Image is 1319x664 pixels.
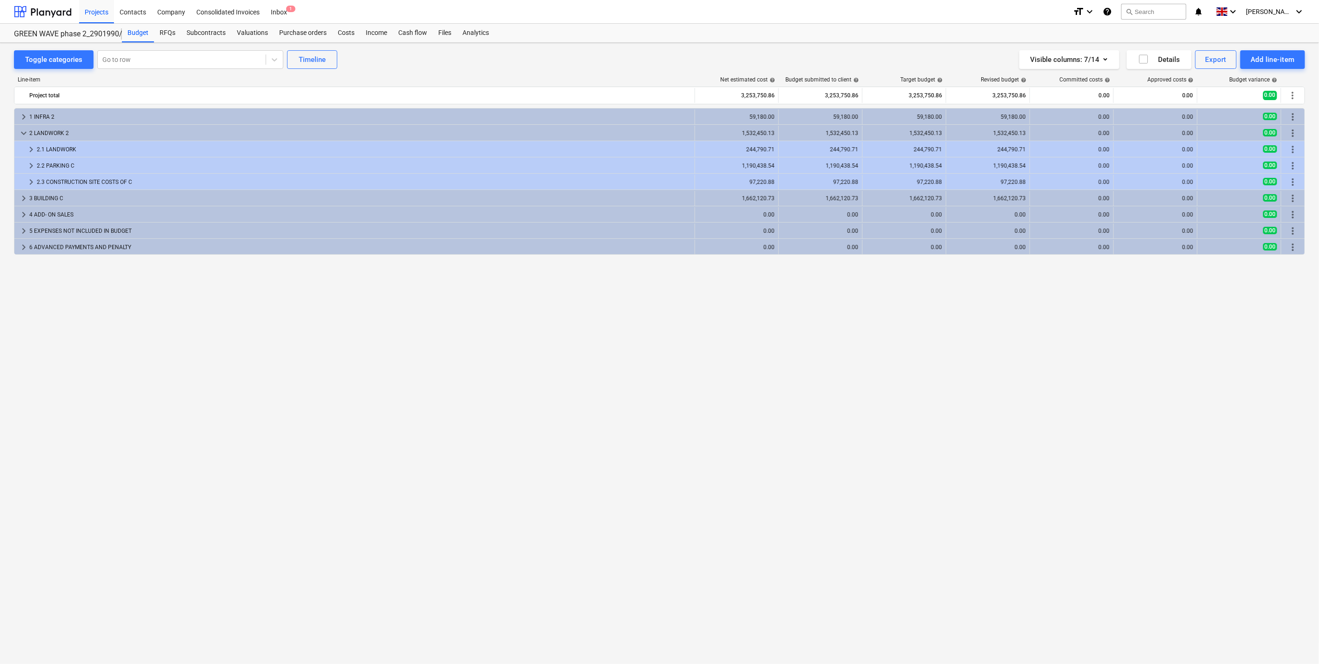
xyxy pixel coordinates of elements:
[37,175,691,190] div: 2.3 CONSTRUCTION SITE COSTS OF C
[1195,50,1237,69] button: Export
[699,195,775,202] div: 1,662,120.73
[29,88,691,103] div: Project total
[1138,54,1180,66] div: Details
[1019,77,1026,83] span: help
[14,76,696,83] div: Line-item
[1118,163,1193,169] div: 0.00
[37,158,691,173] div: 2.2 PARKING C
[1125,8,1133,15] span: search
[18,209,29,220] span: keyboard_arrow_right
[950,211,1026,218] div: 0.00
[18,225,29,237] span: keyboard_arrow_right
[26,160,37,171] span: keyboard_arrow_right
[1034,114,1110,120] div: 0.00
[1118,211,1193,218] div: 0.00
[122,24,154,42] a: Budget
[181,24,231,42] a: Subcontracts
[783,195,858,202] div: 1,662,120.73
[29,109,691,124] div: 1 INFRA 2
[785,76,859,83] div: Budget submitted to client
[1263,194,1277,202] span: 0.00
[950,195,1026,202] div: 1,662,120.73
[866,195,942,202] div: 1,662,120.73
[699,146,775,153] div: 244,790.71
[29,224,691,238] div: 5 EXPENSES NOT INCLUDED IN BUDGET
[699,114,775,120] div: 59,180.00
[26,176,37,188] span: keyboard_arrow_right
[1263,178,1277,185] span: 0.00
[1228,6,1239,17] i: keyboard_arrow_down
[1118,114,1193,120] div: 0.00
[1287,225,1299,237] span: More actions
[1121,4,1186,20] button: Search
[950,163,1026,169] div: 1,190,438.54
[699,228,775,234] div: 0.00
[1205,54,1227,66] div: Export
[950,88,1026,103] div: 3,253,750.86
[1059,76,1110,83] div: Committed costs
[1034,244,1110,251] div: 0.00
[1263,243,1277,251] span: 0.00
[783,130,858,136] div: 1,532,450.13
[1034,195,1110,202] div: 0.00
[14,29,111,39] div: GREEN WAVE phase 2_2901990/2901996/2901997
[1287,242,1299,253] span: More actions
[1287,160,1299,171] span: More actions
[1118,244,1193,251] div: 0.00
[1031,54,1108,66] div: Visible columns : 7/14
[393,24,433,42] a: Cash flow
[1287,128,1299,139] span: More actions
[866,211,942,218] div: 0.00
[950,146,1026,153] div: 244,790.71
[768,77,775,83] span: help
[1294,6,1305,17] i: keyboard_arrow_down
[900,76,943,83] div: Target budget
[783,114,858,120] div: 59,180.00
[866,163,942,169] div: 1,190,438.54
[1287,90,1299,101] span: More actions
[1263,113,1277,120] span: 0.00
[1240,50,1305,69] button: Add line-item
[1272,619,1319,664] iframe: Chat Widget
[1287,209,1299,220] span: More actions
[866,88,942,103] div: 3,253,750.86
[1127,50,1192,69] button: Details
[457,24,495,42] a: Analytics
[1246,8,1293,15] span: [PERSON_NAME]
[29,126,691,141] div: 2 LANDWORK 2
[1287,144,1299,155] span: More actions
[1118,195,1193,202] div: 0.00
[783,146,858,153] div: 244,790.71
[1118,179,1193,185] div: 0.00
[720,76,775,83] div: Net estimated cost
[1118,146,1193,153] div: 0.00
[18,111,29,122] span: keyboard_arrow_right
[1287,176,1299,188] span: More actions
[699,163,775,169] div: 1,190,438.54
[18,128,29,139] span: keyboard_arrow_down
[699,211,775,218] div: 0.00
[286,6,295,12] span: 1
[699,130,775,136] div: 1,532,450.13
[1263,91,1277,100] span: 0.00
[783,244,858,251] div: 0.00
[950,244,1026,251] div: 0.00
[950,130,1026,136] div: 1,532,450.13
[360,24,393,42] div: Income
[287,50,337,69] button: Timeline
[1073,6,1084,17] i: format_size
[1270,77,1278,83] span: help
[29,240,691,255] div: 6 ADVANCED PAYMENTS AND PENALTY
[332,24,360,42] div: Costs
[25,54,82,66] div: Toggle categories
[851,77,859,83] span: help
[783,179,858,185] div: 97,220.88
[1263,210,1277,218] span: 0.00
[783,163,858,169] div: 1,190,438.54
[299,54,326,66] div: Timeline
